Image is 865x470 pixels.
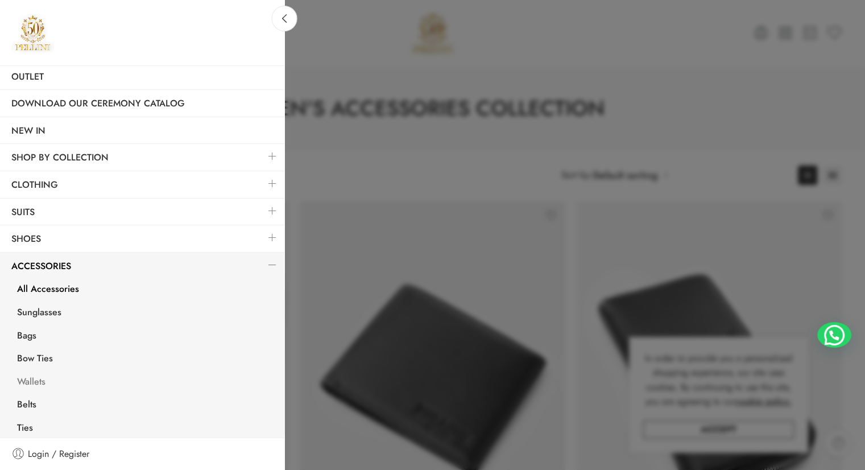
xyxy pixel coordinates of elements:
[6,325,284,349] a: Bags
[11,447,273,461] a: Login / Register
[11,11,54,54] img: Pellini
[6,394,284,418] a: Belts
[6,372,284,395] a: Wallets
[6,348,284,372] a: Bow Ties
[28,447,89,461] span: Login / Register
[11,11,54,54] a: Pellini -
[6,418,284,441] a: Ties
[6,302,284,325] a: Sunglasses
[6,279,284,302] a: All Accessories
